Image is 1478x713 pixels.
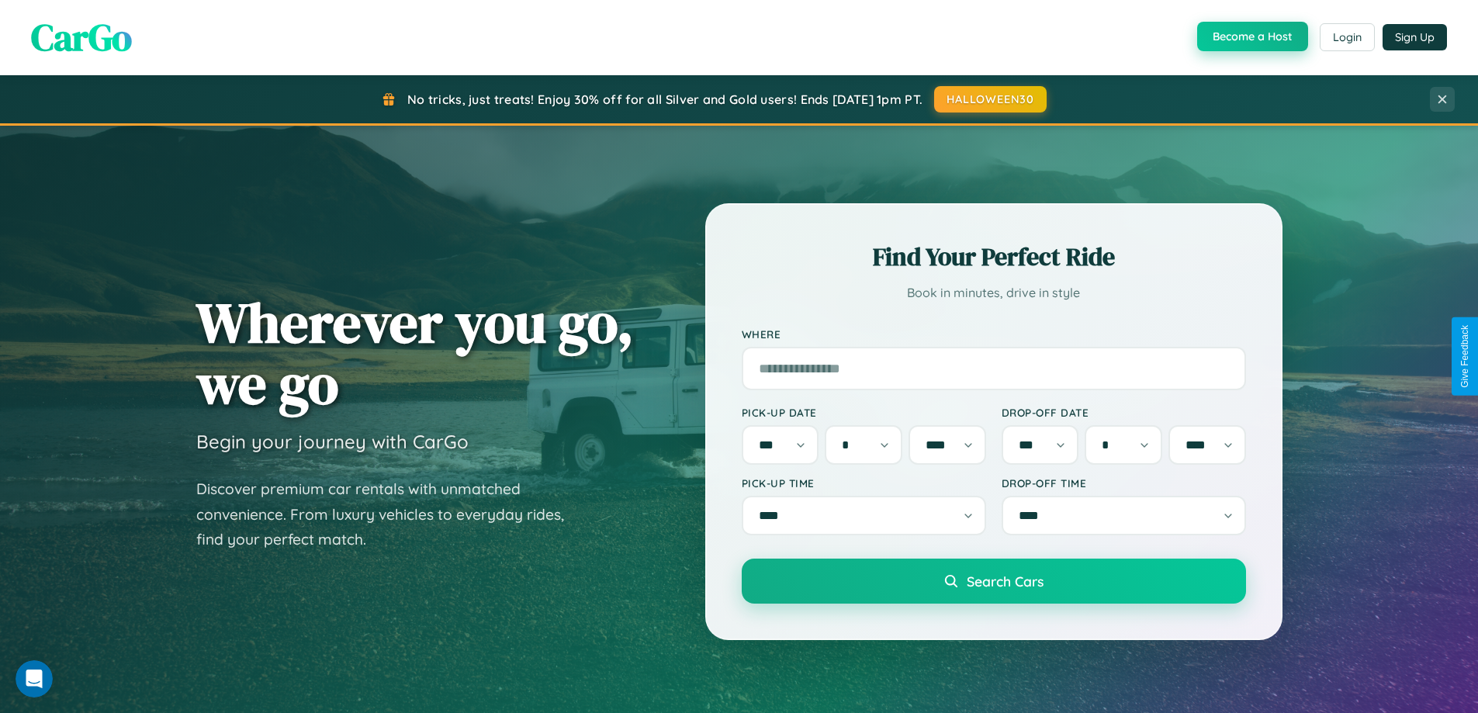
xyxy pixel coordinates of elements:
button: HALLOWEEN30 [934,86,1047,112]
label: Pick-up Time [742,476,986,490]
label: Where [742,327,1246,341]
p: Book in minutes, drive in style [742,282,1246,304]
span: No tricks, just treats! Enjoy 30% off for all Silver and Gold users! Ends [DATE] 1pm PT. [407,92,922,107]
p: Discover premium car rentals with unmatched convenience. From luxury vehicles to everyday rides, ... [196,476,584,552]
button: Sign Up [1383,24,1447,50]
div: Give Feedback [1459,325,1470,388]
label: Drop-off Date [1002,406,1246,419]
h2: Find Your Perfect Ride [742,240,1246,274]
label: Pick-up Date [742,406,986,419]
button: Become a Host [1197,22,1308,51]
button: Login [1320,23,1375,51]
button: Search Cars [742,559,1246,604]
label: Drop-off Time [1002,476,1246,490]
h1: Wherever you go, we go [196,292,634,414]
span: CarGo [31,12,132,63]
span: Search Cars [967,573,1044,590]
h3: Begin your journey with CarGo [196,430,469,453]
iframe: Intercom live chat [16,660,53,697]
